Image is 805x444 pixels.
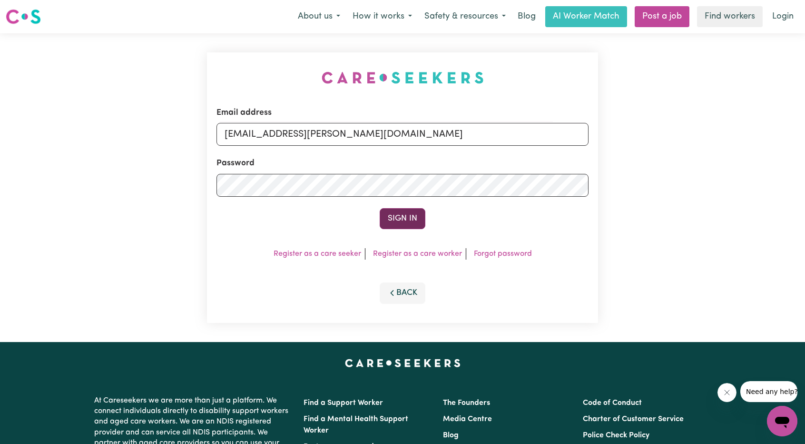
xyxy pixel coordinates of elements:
[418,7,512,27] button: Safety & resources
[545,6,627,27] a: AI Worker Match
[443,415,492,423] a: Media Centre
[583,415,684,423] a: Charter of Customer Service
[304,415,408,434] a: Find a Mental Health Support Worker
[380,208,425,229] button: Sign In
[717,383,736,402] iframe: Close message
[443,432,459,439] a: Blog
[443,399,490,407] a: The Founders
[304,399,383,407] a: Find a Support Worker
[6,6,41,28] a: Careseekers logo
[216,157,255,170] label: Password
[216,123,589,146] input: Email address
[583,399,642,407] a: Code of Conduct
[635,6,689,27] a: Post a job
[292,7,346,27] button: About us
[346,7,418,27] button: How it works
[512,6,541,27] a: Blog
[6,8,41,25] img: Careseekers logo
[697,6,763,27] a: Find workers
[767,406,797,436] iframe: Button to launch messaging window
[345,359,461,367] a: Careseekers home page
[740,381,797,402] iframe: Message from company
[583,432,649,439] a: Police Check Policy
[6,7,58,14] span: Need any help?
[766,6,799,27] a: Login
[373,250,462,258] a: Register as a care worker
[474,250,532,258] a: Forgot password
[216,107,272,119] label: Email address
[274,250,361,258] a: Register as a care seeker
[380,283,425,303] button: Back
